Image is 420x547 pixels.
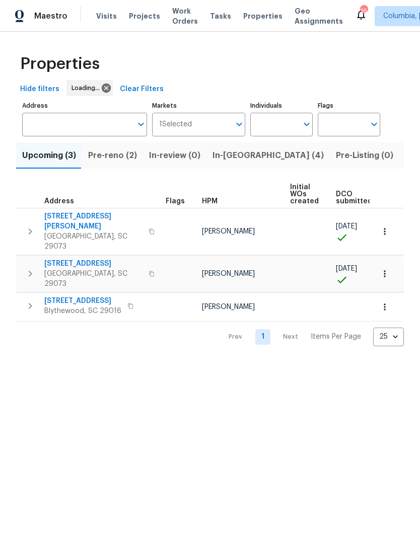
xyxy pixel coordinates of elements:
span: Clear Filters [120,83,164,96]
button: Open [300,117,314,131]
span: DCO submitted [336,191,372,205]
label: Flags [318,103,380,109]
p: Items Per Page [311,332,361,342]
span: Geo Assignments [295,6,343,26]
button: Open [367,117,381,131]
span: HPM [202,198,218,205]
span: [PERSON_NAME] [202,270,255,277]
span: Loading... [72,83,104,93]
span: Upcoming (3) [22,148,76,163]
span: [STREET_ADDRESS] [44,296,121,306]
nav: Pagination Navigation [219,328,404,346]
span: [GEOGRAPHIC_DATA], SC 29073 [44,269,143,289]
label: Markets [152,103,246,109]
div: Loading... [66,80,113,96]
div: 16 [360,6,367,16]
label: Address [22,103,147,109]
span: Hide filters [20,83,59,96]
span: Flags [166,198,185,205]
a: Goto page 1 [255,329,270,345]
span: Properties [20,59,100,69]
span: Work Orders [172,6,198,26]
span: Pre-Listing (0) [336,148,393,163]
span: Pre-reno (2) [88,148,137,163]
label: Individuals [250,103,313,109]
span: Properties [243,11,283,21]
span: [PERSON_NAME] [202,228,255,235]
span: Address [44,198,74,205]
span: Initial WOs created [290,184,319,205]
span: In-review (0) [149,148,200,163]
span: Tasks [210,13,231,20]
span: [PERSON_NAME] [202,303,255,310]
span: Blythewood, SC 29016 [44,306,121,316]
span: 1 Selected [159,120,192,129]
span: [STREET_ADDRESS] [44,259,143,269]
span: Projects [129,11,160,21]
span: [STREET_ADDRESS][PERSON_NAME] [44,211,143,231]
span: [DATE] [336,223,357,230]
span: [GEOGRAPHIC_DATA], SC 29073 [44,231,143,252]
button: Hide filters [16,80,63,99]
span: Visits [96,11,117,21]
button: Open [232,117,246,131]
button: Open [134,117,148,131]
div: 25 [373,324,404,350]
span: Maestro [34,11,67,21]
span: In-[GEOGRAPHIC_DATA] (4) [213,148,324,163]
span: [DATE] [336,265,357,272]
button: Clear Filters [116,80,168,99]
